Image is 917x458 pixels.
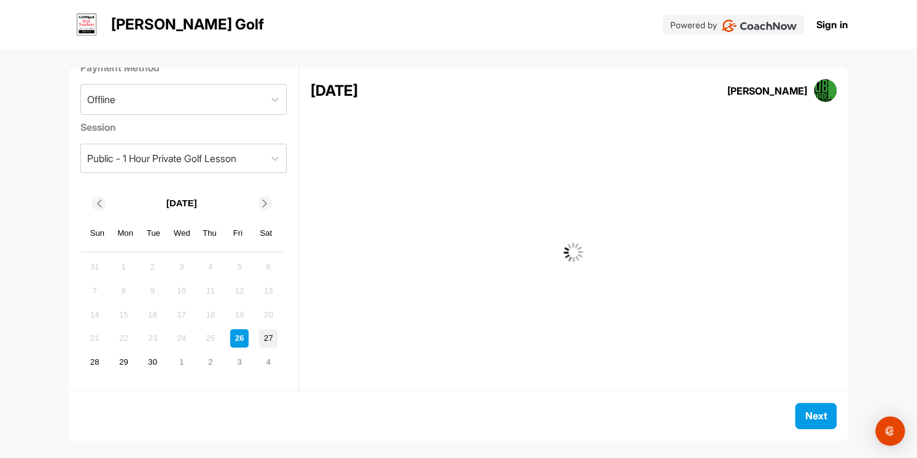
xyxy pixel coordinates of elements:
[259,282,277,300] div: Not available Saturday, September 13th, 2025
[721,20,797,32] img: CoachNow
[311,80,358,102] div: [DATE]
[87,151,236,166] div: Public - 1 Hour Private Golf Lesson
[85,353,104,371] div: Choose Sunday, September 28th, 2025
[727,83,807,98] div: [PERSON_NAME]
[259,258,277,276] div: Not available Saturday, September 6th, 2025
[85,329,104,347] div: Not available Sunday, September 21st, 2025
[166,196,197,211] p: [DATE]
[117,225,133,241] div: Mon
[114,258,133,276] div: Not available Monday, September 1st, 2025
[145,225,161,241] div: Tue
[201,282,220,300] div: Not available Thursday, September 11th, 2025
[201,329,220,347] div: Not available Thursday, September 25th, 2025
[230,329,249,347] div: Choose Friday, September 26th, 2025
[90,225,106,241] div: Sun
[230,305,249,324] div: Not available Friday, September 19th, 2025
[114,305,133,324] div: Not available Monday, September 15th, 2025
[201,305,220,324] div: Not available Thursday, September 18th, 2025
[72,10,101,39] img: logo
[144,258,162,276] div: Not available Tuesday, September 2nd, 2025
[114,329,133,347] div: Not available Monday, September 22nd, 2025
[230,258,249,276] div: Not available Friday, September 5th, 2025
[144,282,162,300] div: Not available Tuesday, September 9th, 2025
[85,258,104,276] div: Not available Sunday, August 31st, 2025
[172,258,191,276] div: Not available Wednesday, September 3rd, 2025
[174,225,190,241] div: Wed
[144,305,162,324] div: Not available Tuesday, September 16th, 2025
[114,282,133,300] div: Not available Monday, September 8th, 2025
[172,305,191,324] div: Not available Wednesday, September 17th, 2025
[80,120,287,134] label: Session
[85,305,104,324] div: Not available Sunday, September 14th, 2025
[202,225,218,241] div: Thu
[230,282,249,300] div: Not available Friday, September 12th, 2025
[87,92,115,107] div: Offline
[84,256,279,373] div: month 2025-09
[80,60,287,75] label: Payment Method
[111,14,264,36] p: [PERSON_NAME] Golf
[563,243,583,262] img: G6gVgL6ErOh57ABN0eRmCEwV0I4iEi4d8EwaPGI0tHgoAbU4EAHFLEQAh+QQFCgALACwIAA4AGAASAAAEbHDJSesaOCdk+8xg...
[114,353,133,371] div: Choose Monday, September 29th, 2025
[805,409,827,422] span: Next
[259,353,277,371] div: Choose Saturday, October 4th, 2025
[795,403,837,429] button: Next
[816,17,848,32] a: Sign in
[258,225,274,241] div: Sat
[172,353,191,371] div: Choose Wednesday, October 1st, 2025
[85,282,104,300] div: Not available Sunday, September 7th, 2025
[875,416,905,446] div: Open Intercom Messenger
[230,353,249,371] div: Choose Friday, October 3rd, 2025
[670,18,716,31] p: Powered by
[201,258,220,276] div: Not available Thursday, September 4th, 2025
[144,353,162,371] div: Choose Tuesday, September 30th, 2025
[259,329,277,347] div: Choose Saturday, September 27th, 2025
[230,225,246,241] div: Fri
[201,353,220,371] div: Choose Thursday, October 2nd, 2025
[144,329,162,347] div: Not available Tuesday, September 23rd, 2025
[172,329,191,347] div: Not available Wednesday, September 24th, 2025
[259,305,277,324] div: Not available Saturday, September 20th, 2025
[814,79,837,103] img: square_7d72e3b9a0e7cffca0d5903ffc03afe1.jpg
[172,282,191,300] div: Not available Wednesday, September 10th, 2025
